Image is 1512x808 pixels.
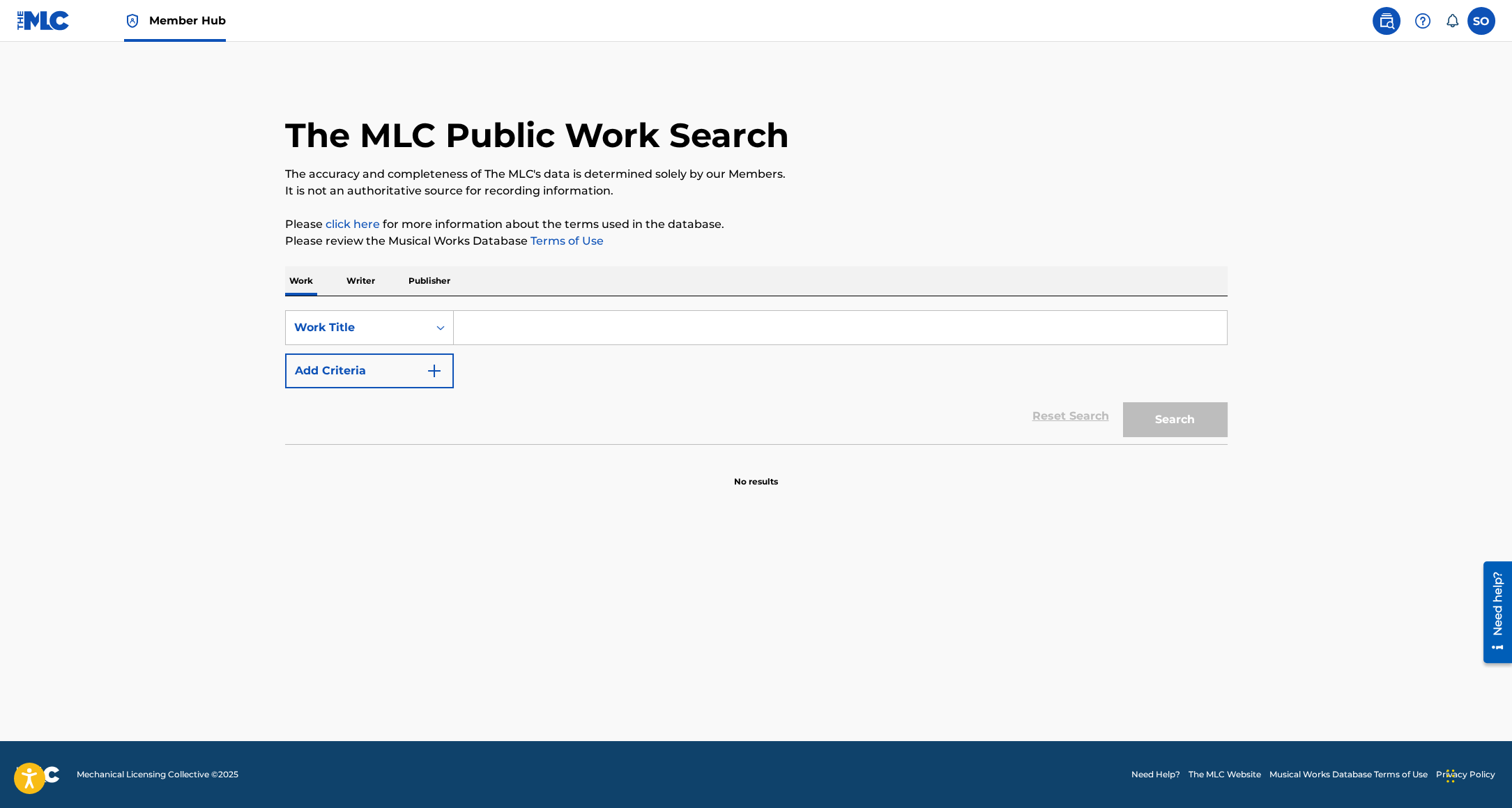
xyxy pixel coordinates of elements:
p: Writer [342,266,379,296]
a: Privacy Policy [1436,768,1495,781]
a: Musical Works Database Terms of Use [1269,768,1428,781]
a: Need Help? [1131,768,1180,781]
p: Work [285,266,317,296]
a: Public Search [1373,7,1400,35]
div: User Menu [1467,7,1495,35]
span: Member Hub [149,13,226,29]
p: Please for more information about the terms used in the database. [285,216,1228,233]
p: Please review the Musical Works Database [285,233,1228,250]
div: Help [1409,7,1437,35]
div: Notifications [1445,14,1459,28]
div: Work Title [294,319,420,336]
button: Add Criteria [285,353,454,388]
p: No results [734,459,778,488]
iframe: Chat Widget [1442,741,1512,808]
img: logo [17,766,60,783]
img: help [1414,13,1431,29]
p: The accuracy and completeness of The MLC's data is determined solely by our Members. [285,166,1228,183]
a: Terms of Use [528,234,604,247]
form: Search Form [285,310,1228,444]
div: Drag [1446,755,1455,797]
iframe: Resource Center [1473,556,1512,669]
img: search [1378,13,1395,29]
img: MLC Logo [17,10,70,31]
h1: The MLC Public Work Search [285,114,789,156]
p: Publisher [404,266,455,296]
p: It is not an authoritative source for recording information. [285,183,1228,199]
img: 9d2ae6d4665cec9f34b9.svg [426,363,443,379]
img: Top Rightsholder [124,13,141,29]
a: The MLC Website [1189,768,1261,781]
span: Mechanical Licensing Collective © 2025 [77,768,238,781]
a: click here [326,218,380,231]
